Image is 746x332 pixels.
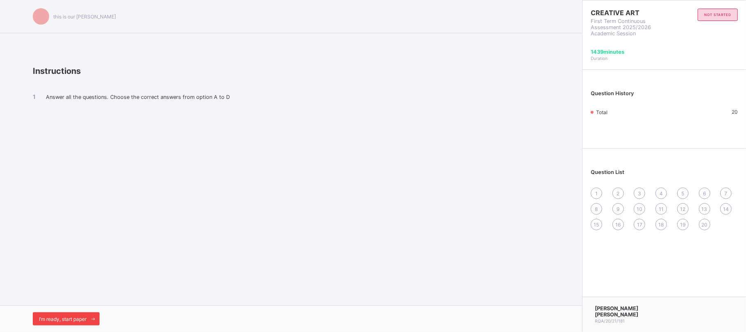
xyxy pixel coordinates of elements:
[617,206,619,212] span: 9
[702,206,707,212] span: 13
[591,9,664,17] span: CREATIVE ART
[596,109,608,115] span: Total
[637,222,642,228] span: 17
[725,190,728,197] span: 7
[594,222,599,228] span: 15
[591,56,608,61] span: Duration
[595,305,679,318] span: [PERSON_NAME] [PERSON_NAME]
[33,66,81,76] span: Instructions
[701,222,707,228] span: 20
[659,206,664,212] span: 11
[660,190,663,197] span: 4
[680,222,685,228] span: 19
[659,222,664,228] span: 18
[595,190,598,197] span: 1
[732,109,738,115] span: 20
[617,190,619,197] span: 2
[680,206,685,212] span: 12
[723,206,729,212] span: 14
[591,18,664,37] span: First Term Continuous Assessment 2025/2026 Academic Session
[704,13,731,17] span: not started
[595,318,625,323] span: RQA/20/21/181
[595,206,598,212] span: 8
[39,316,86,322] span: I’m ready, start paper
[615,222,621,228] span: 16
[638,190,641,197] span: 3
[703,190,706,197] span: 6
[53,14,116,20] span: this is our [PERSON_NAME]
[681,190,684,197] span: 5
[591,90,634,96] span: Question History
[637,206,642,212] span: 10
[591,169,624,175] span: Question List
[591,49,624,55] span: 1439 minutes
[46,94,230,100] span: Answer all the questions. Choose the correct answers from option A to D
